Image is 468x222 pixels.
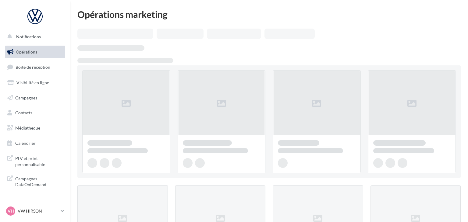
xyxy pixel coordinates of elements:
a: Boîte de réception [4,61,66,74]
a: VH VW HIRSON [5,205,65,217]
a: Contacts [4,106,66,119]
a: Visibilité en ligne [4,76,66,89]
span: Visibilité en ligne [16,80,49,85]
a: Médiathèque [4,122,66,134]
span: Notifications [16,34,41,39]
span: PLV et print personnalisable [15,154,63,167]
span: Opérations [16,49,37,54]
span: Contacts [15,110,32,115]
a: Campagnes [4,92,66,104]
span: VH [8,208,14,214]
button: Notifications [4,30,64,43]
span: Médiathèque [15,125,40,130]
span: Campagnes [15,95,37,100]
a: PLV et print personnalisable [4,152,66,170]
div: Opérations marketing [77,10,461,19]
span: Calendrier [15,140,36,146]
a: Opérations [4,46,66,58]
a: Campagnes DataOnDemand [4,172,66,190]
span: Boîte de réception [16,64,50,70]
a: Calendrier [4,137,66,150]
p: VW HIRSON [18,208,58,214]
span: Campagnes DataOnDemand [15,175,63,188]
